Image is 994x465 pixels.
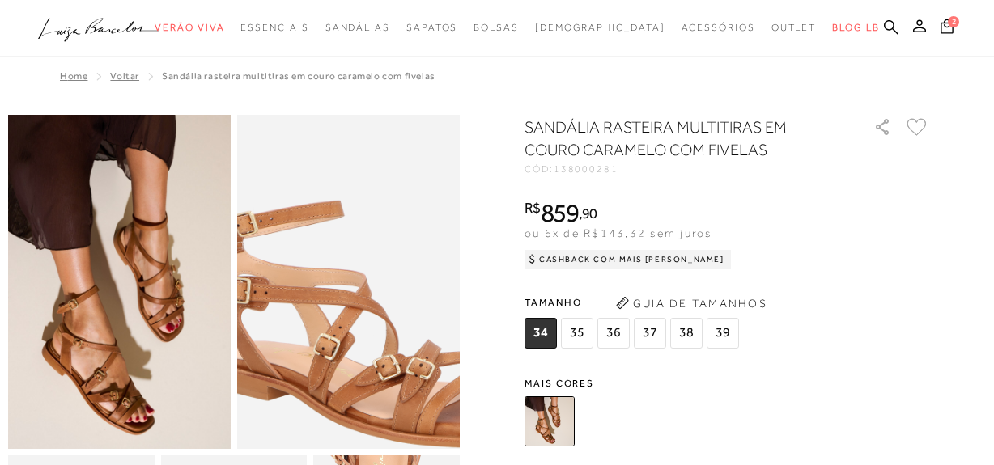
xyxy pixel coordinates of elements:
img: SANDÁLIA RASTEIRA MULTITIRAS EM COURO CARAMELO COM FIVELAS [525,396,575,446]
span: 138000281 [554,163,618,175]
span: 859 [541,198,579,227]
span: Bolsas [474,22,519,33]
a: noSubCategoriesText [682,13,755,43]
span: Verão Viva [155,22,224,33]
i: , [579,206,597,221]
span: Sandálias [325,22,390,33]
div: Cashback com Mais [PERSON_NAME] [525,250,731,269]
a: noSubCategoriesText [155,13,224,43]
span: Sapatos [406,22,457,33]
span: Acessórios [682,22,755,33]
span: 39 [707,318,739,349]
a: noSubCategoriesText [535,13,665,43]
span: 90 [582,205,597,222]
span: ou 6x de R$143,32 sem juros [525,226,712,239]
span: Essenciais [240,22,308,33]
span: 34 [525,318,557,349]
span: 36 [597,318,630,349]
a: noSubCategoriesText [325,13,390,43]
div: CÓD: [525,164,848,174]
h1: SANDÁLIA RASTEIRA MULTITIRAS EM COURO CARAMELO COM FIVELAS [525,116,828,161]
span: Tamanho [525,290,743,315]
a: Home [60,70,87,82]
span: 38 [670,318,703,349]
a: noSubCategoriesText [474,13,519,43]
a: BLOG LB [832,13,879,43]
span: BLOG LB [832,22,879,33]
span: [DEMOGRAPHIC_DATA] [535,22,665,33]
a: noSubCategoriesText [240,13,308,43]
span: 2 [948,16,959,27]
img: image [8,115,231,449]
span: 35 [561,318,593,349]
span: SANDÁLIA RASTEIRA MULTITIRAS EM COURO CARAMELO COM FIVELAS [162,70,435,82]
a: noSubCategoriesText [771,13,817,43]
span: Outlet [771,22,817,33]
a: noSubCategoriesText [406,13,457,43]
span: 37 [634,318,666,349]
button: Guia de Tamanhos [610,290,772,316]
i: R$ [525,201,541,215]
button: 2 [936,18,958,40]
span: Mais cores [525,378,929,388]
a: Voltar [110,70,139,82]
